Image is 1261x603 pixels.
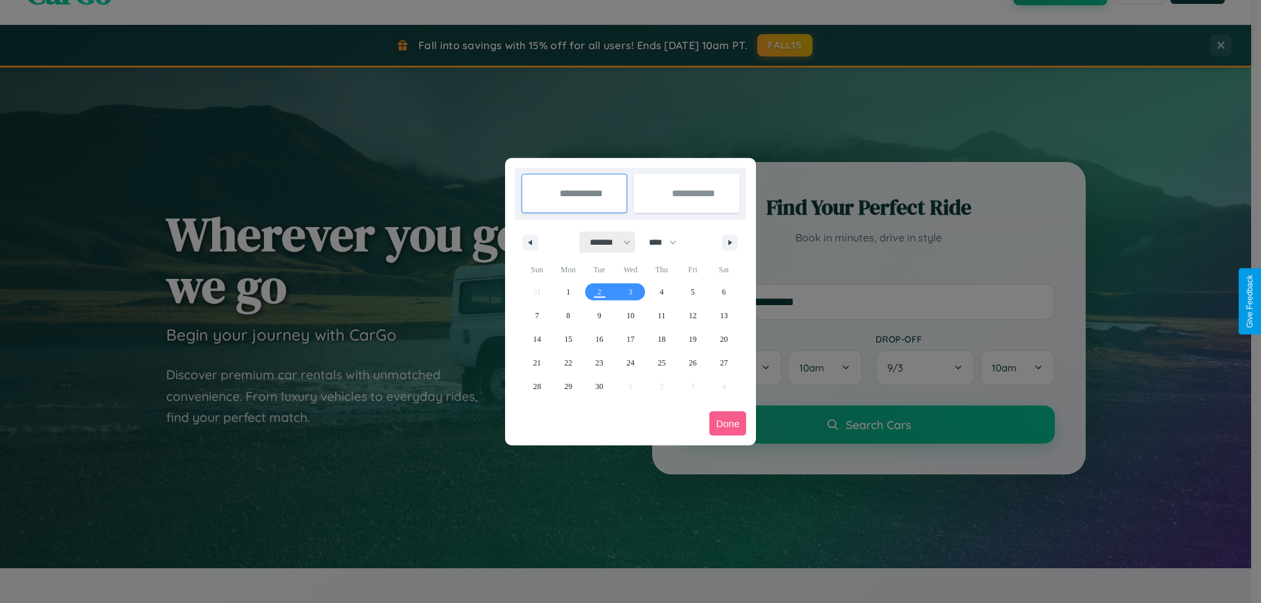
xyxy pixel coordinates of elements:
span: 25 [657,351,665,375]
span: 15 [564,327,572,351]
button: 14 [521,327,552,351]
span: 21 [533,351,541,375]
span: 29 [564,375,572,398]
button: 8 [552,304,583,327]
span: Wed [615,259,646,280]
button: 2 [584,280,615,304]
span: 16 [596,327,604,351]
button: 11 [646,304,677,327]
span: Mon [552,259,583,280]
button: 9 [584,304,615,327]
span: 1 [566,280,570,304]
span: 17 [627,327,634,351]
span: 8 [566,304,570,327]
button: 18 [646,327,677,351]
button: 19 [677,327,708,351]
span: 22 [564,351,572,375]
button: 24 [615,351,646,375]
span: 30 [596,375,604,398]
span: 14 [533,327,541,351]
span: 27 [720,351,728,375]
button: 13 [709,304,740,327]
button: 10 [615,304,646,327]
button: 15 [552,327,583,351]
button: 28 [521,375,552,398]
button: 27 [709,351,740,375]
button: 4 [646,280,677,304]
span: 5 [691,280,695,304]
span: 9 [598,304,602,327]
span: 24 [627,351,634,375]
span: 12 [689,304,697,327]
span: 26 [689,351,697,375]
button: 16 [584,327,615,351]
span: 11 [658,304,666,327]
button: 1 [552,280,583,304]
button: 12 [677,304,708,327]
span: 19 [689,327,697,351]
span: 20 [720,327,728,351]
span: 3 [629,280,632,304]
span: 13 [720,304,728,327]
button: 29 [552,375,583,398]
button: 25 [646,351,677,375]
button: Done [709,411,746,436]
span: Fri [677,259,708,280]
span: Thu [646,259,677,280]
button: 6 [709,280,740,304]
button: 20 [709,327,740,351]
span: 10 [627,304,634,327]
div: Give Feedback [1245,275,1254,328]
button: 3 [615,280,646,304]
button: 17 [615,327,646,351]
span: Sat [709,259,740,280]
button: 5 [677,280,708,304]
span: 6 [722,280,726,304]
button: 30 [584,375,615,398]
button: 7 [521,304,552,327]
span: 7 [535,304,539,327]
span: 23 [596,351,604,375]
span: Tue [584,259,615,280]
button: 22 [552,351,583,375]
span: 18 [657,327,665,351]
button: 26 [677,351,708,375]
span: 4 [659,280,663,304]
button: 23 [584,351,615,375]
button: 21 [521,351,552,375]
span: 2 [598,280,602,304]
span: Sun [521,259,552,280]
span: 28 [533,375,541,398]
